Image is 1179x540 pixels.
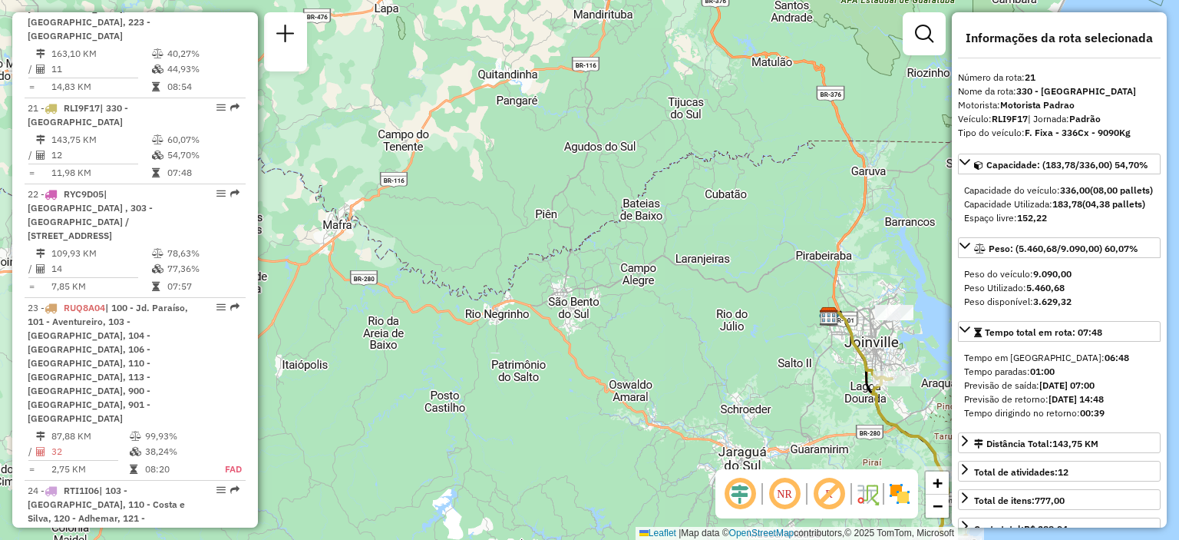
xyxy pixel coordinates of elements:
div: Distância Total: [974,437,1098,451]
span: Peso: (5.460,68/9.090,00) 60,07% [989,243,1138,254]
em: Opções [216,485,226,495]
i: % de utilização da cubagem [152,65,163,74]
td: 143,75 KM [51,132,151,147]
em: Rota exportada [230,189,239,198]
strong: 336,00 [1060,184,1090,196]
div: Tempo dirigindo no retorno: [964,406,1154,420]
td: 109,93 KM [51,246,151,261]
td: = [28,165,35,181]
i: % de utilização do peso [130,432,141,441]
div: Peso: (5.460,68/9.090,00) 60,07% [958,261,1161,315]
span: Ocultar deslocamento [722,475,758,512]
a: Custo total:R$ 288,94 [958,518,1161,538]
a: Tempo total em rota: 07:48 [958,321,1161,342]
span: | [679,528,681,538]
div: Número da rota: [958,71,1161,84]
div: Espaço livre: [964,211,1154,225]
td: 11 [51,61,151,77]
a: Leaflet [639,528,676,538]
div: Map data © contributors,© 2025 TomTom, Microsoft [636,527,958,540]
h4: Informações da rota selecionada [958,31,1161,45]
strong: (04,38 pallets) [1082,198,1145,210]
i: Tempo total em rota [152,282,160,291]
strong: Motorista Padrao [1000,99,1075,111]
strong: 12 [1058,466,1068,478]
strong: 330 - [GEOGRAPHIC_DATA] [1016,85,1136,97]
i: % de utilização do peso [152,249,163,258]
strong: RLI9F17 [992,113,1028,124]
div: Motorista: [958,98,1161,112]
a: Distância Total:143,75 KM [958,432,1161,453]
em: Rota exportada [230,485,239,495]
span: Total de atividades: [974,466,1068,478]
em: Opções [216,303,226,312]
strong: 152,22 [1017,212,1047,224]
span: RTI1I06 [64,485,99,496]
span: 22 - [28,188,153,241]
strong: 5.460,68 [1026,282,1065,293]
div: Nome da rota: [958,84,1161,98]
td: 07:48 [167,165,239,181]
i: % de utilização do peso [152,49,163,58]
i: Total de Atividades [36,151,45,160]
strong: (08,00 pallets) [1090,184,1153,196]
span: + [933,473,943,492]
td: 12 [51,147,151,163]
a: Total de itens:777,00 [958,489,1161,510]
td: / [28,61,35,77]
td: 40,27% [167,46,239,61]
i: Tempo total em rota [152,168,160,177]
td: = [28,279,35,294]
div: Capacidade do veículo: [964,184,1154,197]
i: % de utilização do peso [152,135,163,144]
div: Previsão de saída: [964,379,1154,393]
td: 11,98 KM [51,165,151,181]
a: Total de atividades:12 [958,461,1161,482]
div: Tipo do veículo: [958,126,1161,140]
span: Exibir rótulo [811,475,847,512]
a: Zoom out [926,495,949,518]
strong: 01:00 [1030,366,1055,377]
td: 78,63% [167,246,239,261]
td: 44,93% [167,61,239,77]
i: Distância Total [36,249,45,258]
td: 77,36% [167,261,239,277]
span: | 330 - [GEOGRAPHIC_DATA] [28,102,128,128]
span: Peso do veículo: [964,268,1072,280]
td: 08:54 [167,79,239,94]
div: Custo total: [974,522,1068,536]
td: 2,75 KM [51,462,129,477]
span: | 100 - Jd. Paraíso, 101 - Aventureiro, 103 - [GEOGRAPHIC_DATA], 104 - [GEOGRAPHIC_DATA], 106 - [... [28,302,188,424]
div: Previsão de retorno: [964,393,1154,406]
div: Tempo paradas: [964,365,1154,379]
span: RUQ8A04 [64,302,105,313]
a: Peso: (5.460,68/9.090,00) 60,07% [958,237,1161,258]
div: Tempo total em rota: 07:48 [958,345,1161,426]
td: 07:57 [167,279,239,294]
div: Capacidade Utilizada: [964,197,1154,211]
div: Veículo: [958,112,1161,126]
span: 143,75 KM [1052,438,1098,449]
i: Tempo total em rota [130,465,137,474]
em: Opções [216,189,226,198]
i: Total de Atividades [36,264,45,273]
td: 163,10 KM [51,46,151,61]
td: / [28,147,35,163]
span: | [GEOGRAPHIC_DATA] , 303 - [GEOGRAPHIC_DATA] / [STREET_ADDRESS] [28,188,153,241]
strong: Padrão [1069,113,1101,124]
div: Peso Utilizado: [964,281,1154,295]
i: % de utilização da cubagem [152,264,163,273]
div: Peso disponível: [964,295,1154,309]
a: Nova sessão e pesquisa [270,18,301,53]
strong: 777,00 [1035,495,1065,506]
td: / [28,444,35,459]
img: Exibir/Ocultar setores [887,482,912,506]
td: 60,07% [167,132,239,147]
strong: R$ 288,94 [1024,523,1068,535]
div: Tempo em [GEOGRAPHIC_DATA]: [964,351,1154,365]
strong: 3.629,32 [1033,296,1072,307]
div: Capacidade: (183,78/336,00) 54,70% [958,177,1161,231]
td: 14,83 KM [51,79,151,94]
i: Tempo total em rota [152,82,160,91]
td: 08:20 [144,462,208,477]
